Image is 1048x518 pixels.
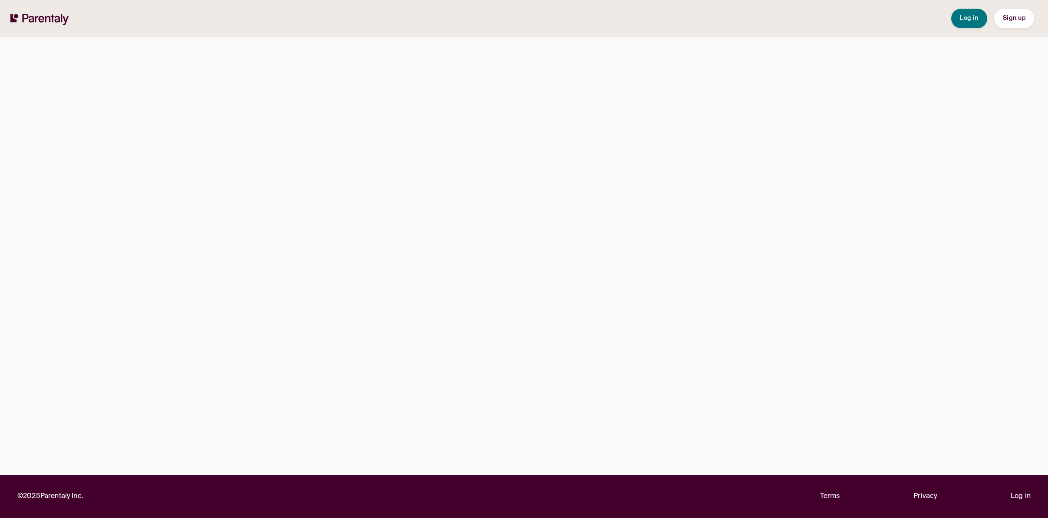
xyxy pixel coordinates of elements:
button: Log in [951,9,987,28]
a: Log in [1011,491,1031,502]
a: Terms [820,491,840,502]
button: Sign up [994,9,1034,28]
span: Log in [960,15,979,21]
p: © 2025 Parentaly Inc. [17,491,83,502]
span: Sign up [1003,15,1025,21]
a: Privacy [913,491,937,502]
